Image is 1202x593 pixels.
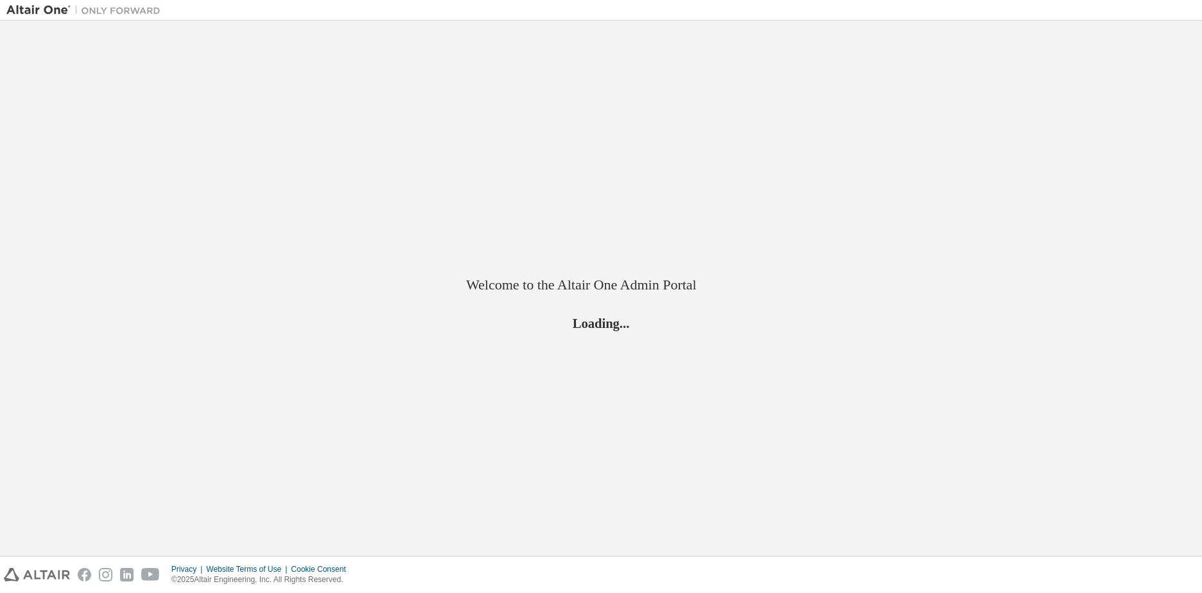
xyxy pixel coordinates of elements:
[78,568,91,581] img: facebook.svg
[4,568,70,581] img: altair_logo.svg
[6,4,167,17] img: Altair One
[171,574,354,585] p: © 2025 Altair Engineering, Inc. All Rights Reserved.
[171,564,206,574] div: Privacy
[466,276,736,294] h2: Welcome to the Altair One Admin Portal
[141,568,160,581] img: youtube.svg
[99,568,112,581] img: instagram.svg
[206,564,291,574] div: Website Terms of Use
[466,315,736,332] h2: Loading...
[291,564,353,574] div: Cookie Consent
[120,568,134,581] img: linkedin.svg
